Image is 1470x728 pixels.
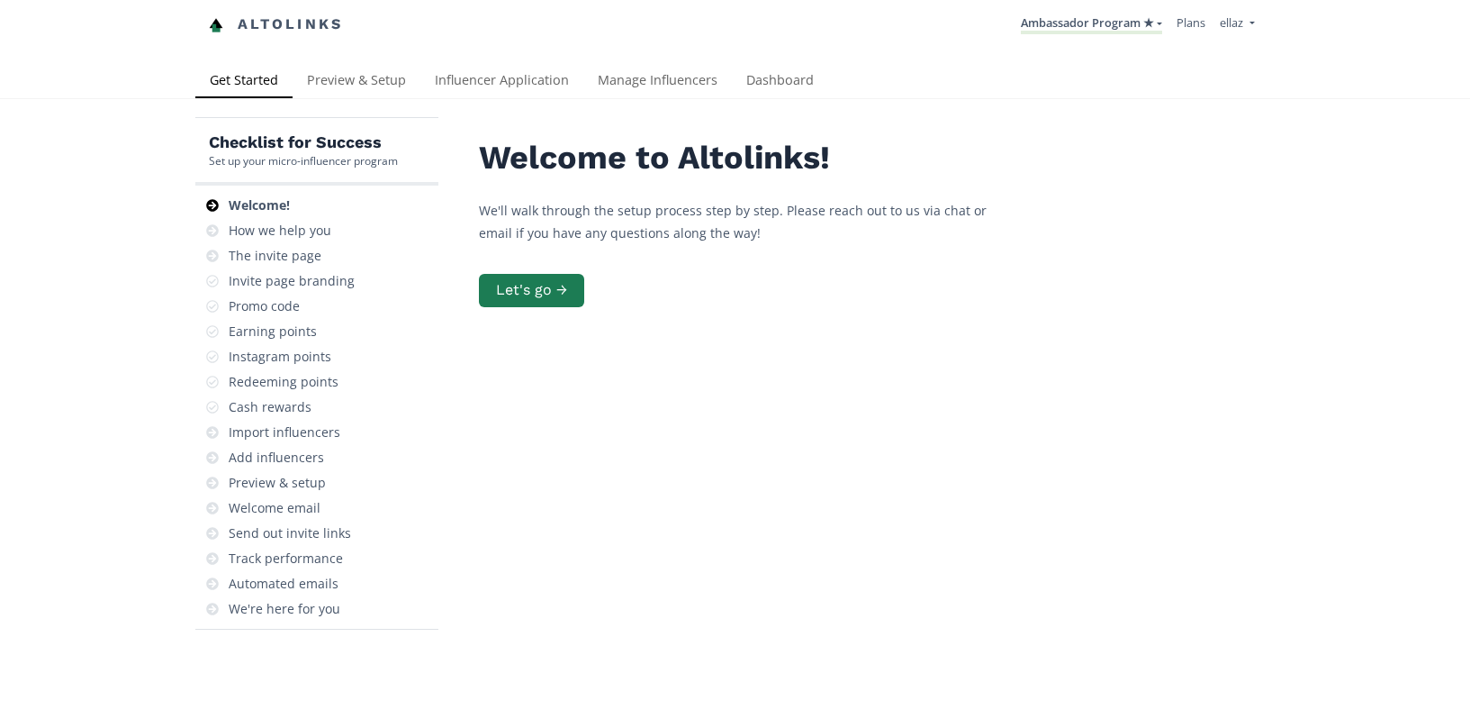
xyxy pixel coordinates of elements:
[1021,14,1162,34] a: Ambassador Program ★
[229,550,343,568] div: Track performance
[209,153,398,168] div: Set up your micro-influencer program
[229,474,326,492] div: Preview & setup
[229,398,311,416] div: Cash rewards
[195,64,293,100] a: Get Started
[229,373,338,391] div: Redeeming points
[229,575,338,593] div: Automated emails
[479,199,1019,244] p: We'll walk through the setup process step by step. Please reach out to us via chat or email if yo...
[583,64,732,100] a: Manage Influencers
[229,272,355,290] div: Invite page branding
[229,222,331,240] div: How we help you
[420,64,583,100] a: Influencer Application
[229,423,340,441] div: Import influencers
[229,449,324,467] div: Add influencers
[229,247,321,265] div: The invite page
[229,524,351,542] div: Send out invite links
[1177,14,1205,31] a: Plans
[1220,14,1254,35] a: ellaz
[479,140,1019,177] h2: Welcome to Altolinks!
[293,64,420,100] a: Preview & Setup
[209,132,398,153] h5: Checklist for Success
[229,348,331,366] div: Instagram points
[229,196,290,214] div: Welcome!
[229,297,300,315] div: Promo code
[229,499,320,517] div: Welcome email
[732,64,828,100] a: Dashboard
[479,274,584,307] button: Let's go →
[209,10,344,40] a: Altolinks
[1220,14,1243,31] span: ellaz
[229,323,317,341] div: Earning points
[229,600,340,618] div: We're here for you
[209,18,223,32] img: favicon-32x32.png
